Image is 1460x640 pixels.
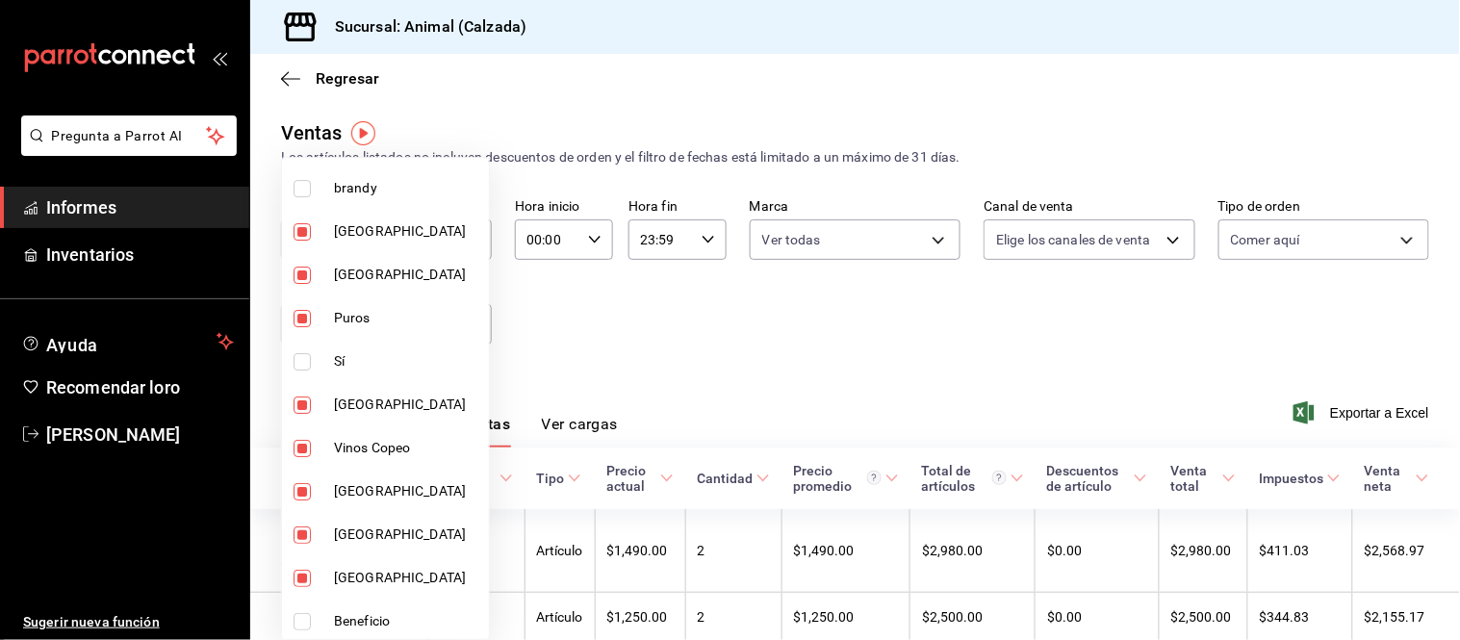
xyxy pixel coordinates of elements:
font: Sí [334,353,345,369]
font: Vinos Copeo [334,440,410,455]
font: [GEOGRAPHIC_DATA] [334,397,466,412]
font: [GEOGRAPHIC_DATA] [334,223,466,239]
font: [GEOGRAPHIC_DATA] [334,267,466,282]
font: [GEOGRAPHIC_DATA] [334,483,466,499]
font: [GEOGRAPHIC_DATA] [334,526,466,542]
font: Puros [334,310,371,325]
img: Marcador de información sobre herramientas [351,121,375,145]
font: [GEOGRAPHIC_DATA] [334,570,466,585]
font: brandy [334,180,377,195]
font: Beneficio [334,613,390,628]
